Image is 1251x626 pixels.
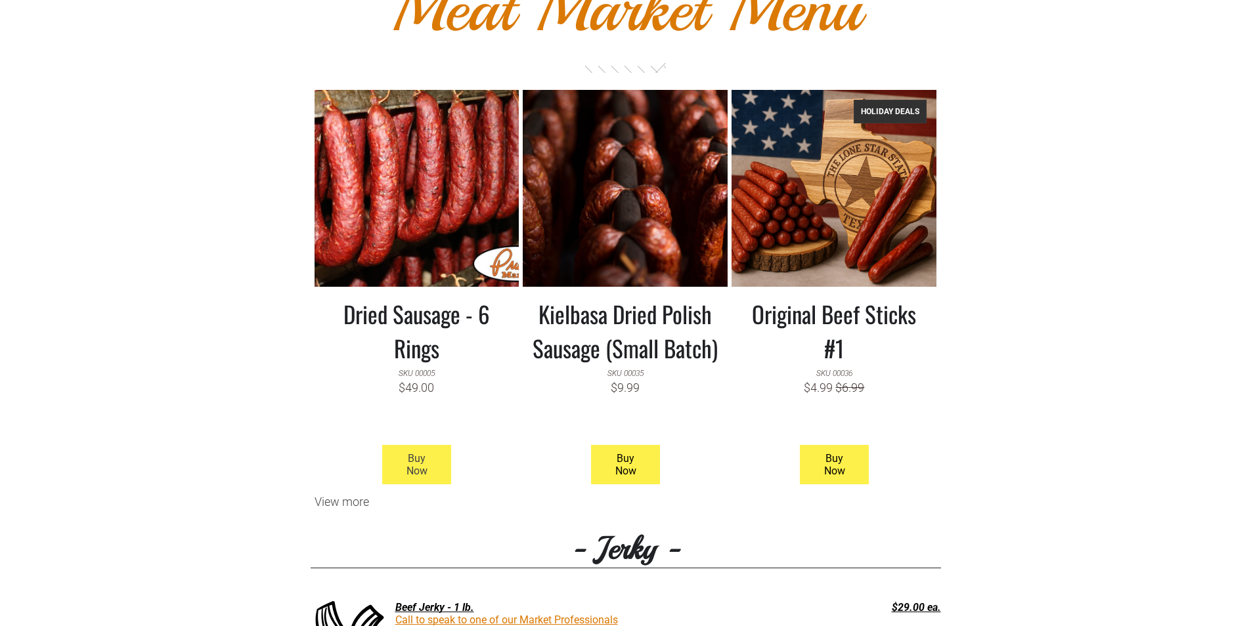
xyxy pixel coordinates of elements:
div: HOLIDAY DEALS [854,100,927,123]
span: Buy Now [384,446,450,484]
a: Buy Now [800,445,869,484]
h3: - Jerky - [311,528,941,568]
div: Beef Jerky - 1 lb. [311,601,808,614]
a: Kielbasa Dried Polish Sausage (Small Batch) SKU 00035 $9.99 [533,287,718,438]
a: Buy Now [591,445,660,484]
h3: Kielbasa Dried Polish Sausage (Small Batch) [533,297,718,365]
a: Buy Now [382,445,451,484]
div: SKU 00035 [607,365,644,379]
a: Original Beef Sticks #1 SKU 00036 $4.99 $6.99 [741,287,927,438]
span: Buy Now [593,446,659,484]
h3: Dried Sausage - 6 Rings [324,297,510,365]
div: $29.00 ea. [815,601,941,614]
h3: Original Beef Sticks #1 [741,297,927,365]
span: Buy Now [801,446,867,484]
div: View more [311,495,941,509]
div: SKU 00005 [399,365,435,379]
span: $6.99 [835,381,864,394]
div: SKU 00036 [816,365,852,379]
a: Dried Sausage - 6 Rings SKU 00005 $49.00 [324,287,510,438]
div: $9.99 [611,379,640,394]
span: $4.99 [804,381,833,394]
div: $49.00 [399,379,434,394]
a: Call to speak to one of our Market Professionals [395,614,618,626]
